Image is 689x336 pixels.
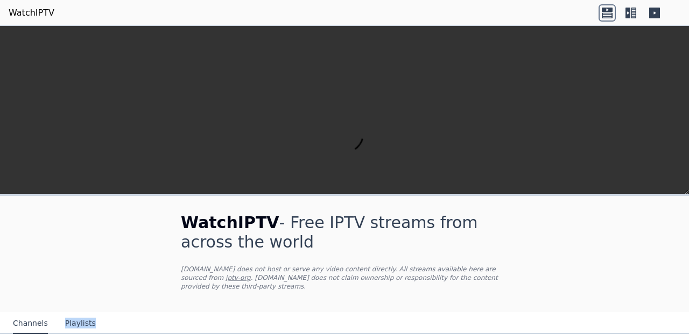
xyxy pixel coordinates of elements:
[181,213,508,252] h1: - Free IPTV streams from across the world
[181,213,279,232] span: WatchIPTV
[13,313,48,334] button: Channels
[181,265,508,291] p: [DOMAIN_NAME] does not host or serve any video content directly. All streams available here are s...
[9,6,54,19] a: WatchIPTV
[226,274,251,282] a: iptv-org
[65,313,96,334] button: Playlists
